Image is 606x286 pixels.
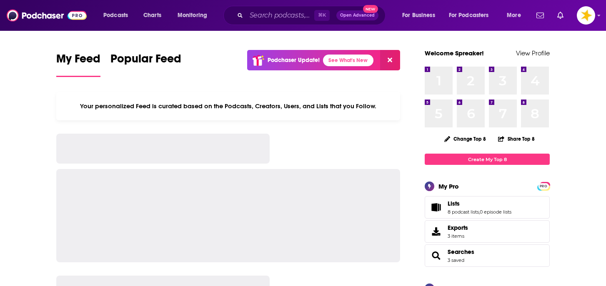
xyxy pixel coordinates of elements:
[428,201,444,213] a: Lists
[268,57,320,64] p: Podchaser Update!
[448,200,511,207] a: Lists
[448,248,474,256] a: Searches
[533,8,547,22] a: Show notifications dropdown
[428,250,444,261] a: Searches
[231,6,393,25] div: Search podcasts, credits, & more...
[425,154,550,165] a: Create My Top 8
[449,10,489,21] span: For Podcasters
[425,196,550,219] span: Lists
[110,52,181,77] a: Popular Feed
[103,10,128,21] span: Podcasts
[56,52,100,71] span: My Feed
[340,13,375,17] span: Open Advanced
[448,200,460,207] span: Lists
[172,9,218,22] button: open menu
[56,92,400,120] div: Your personalized Feed is curated based on the Podcasts, Creators, Users, and Lists that you Follow.
[178,10,207,21] span: Monitoring
[538,183,548,189] a: PRO
[425,244,550,267] span: Searches
[314,10,330,21] span: ⌘ K
[7,7,87,23] img: Podchaser - Follow, Share and Rate Podcasts
[396,9,446,22] button: open menu
[439,134,491,144] button: Change Top 8
[448,224,468,231] span: Exports
[56,52,100,77] a: My Feed
[425,220,550,243] a: Exports
[507,10,521,21] span: More
[323,55,373,66] a: See What's New
[143,10,161,21] span: Charts
[538,183,548,189] span: PRO
[448,257,464,263] a: 3 saved
[577,6,595,25] button: Show profile menu
[336,10,378,20] button: Open AdvancedNew
[363,5,378,13] span: New
[577,6,595,25] img: User Profile
[425,49,484,57] a: Welcome Spreaker!
[448,233,468,239] span: 3 items
[402,10,435,21] span: For Business
[438,182,459,190] div: My Pro
[110,52,181,71] span: Popular Feed
[443,9,501,22] button: open menu
[480,209,511,215] a: 0 episode lists
[98,9,139,22] button: open menu
[138,9,166,22] a: Charts
[448,209,479,215] a: 8 podcast lists
[428,226,444,237] span: Exports
[246,9,314,22] input: Search podcasts, credits, & more...
[501,9,531,22] button: open menu
[498,131,535,147] button: Share Top 8
[577,6,595,25] span: Logged in as Spreaker_Prime
[516,49,550,57] a: View Profile
[554,8,567,22] a: Show notifications dropdown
